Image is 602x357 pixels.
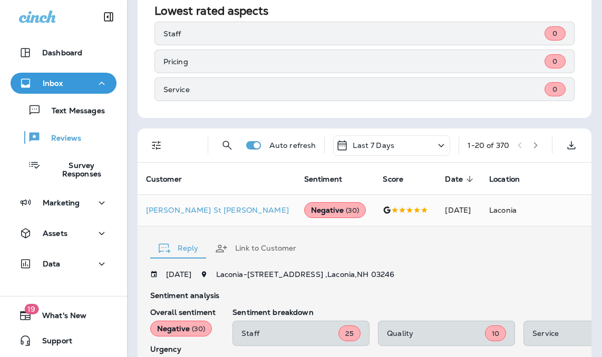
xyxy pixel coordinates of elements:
[11,99,116,121] button: Text Messages
[11,305,116,326] button: 19What's New
[166,270,192,279] p: [DATE]
[43,260,61,268] p: Data
[150,345,216,353] p: Urgency
[304,175,342,184] span: Sentiment
[445,175,463,184] span: Date
[11,42,116,63] button: Dashboard
[445,174,477,184] span: Date
[11,330,116,351] button: Support
[146,206,287,214] div: Click to view Customer Drawer
[163,57,545,66] p: Pricing
[269,141,316,150] p: Auto refresh
[32,336,72,349] span: Support
[150,308,216,316] p: Overall sentiment
[41,161,112,178] p: Survey Responses
[436,194,481,226] td: [DATE]
[492,329,499,338] span: 10
[150,230,207,267] button: Reply
[43,199,80,207] p: Marketing
[41,134,81,144] p: Reviews
[345,329,354,338] span: 25
[146,174,196,184] span: Customer
[489,205,517,215] span: Laconia
[43,229,67,237] p: Assets
[216,270,395,279] span: Laconia - [STREET_ADDRESS] , Laconia , NH 03246
[353,141,394,150] p: Last 7 Days
[383,174,417,184] span: Score
[163,29,545,38] p: Staff
[24,304,38,314] span: 19
[11,126,116,148] button: Reviews
[11,154,116,183] button: Survey Responses
[552,85,557,94] span: 0
[304,202,366,218] div: Negative
[43,79,63,87] p: Inbox
[146,175,182,184] span: Customer
[383,175,403,184] span: Score
[11,253,116,274] button: Data
[11,192,116,213] button: Marketing
[489,174,533,184] span: Location
[94,6,123,27] button: Collapse Sidebar
[11,73,116,94] button: Inbox
[207,230,305,267] button: Link to Customer
[192,324,206,333] span: ( 30 )
[217,135,238,156] button: Search Reviews
[41,106,105,116] p: Text Messages
[241,329,338,338] p: Staff
[146,206,287,214] p: [PERSON_NAME] St [PERSON_NAME]
[561,135,582,156] button: Export as CSV
[163,85,545,94] p: Service
[346,206,360,215] span: ( 30 )
[552,57,557,66] span: 0
[387,329,485,338] p: Quality
[489,175,520,184] span: Location
[42,48,82,57] p: Dashboard
[552,29,557,38] span: 0
[468,141,509,150] div: 1 - 20 of 370
[304,174,356,184] span: Sentiment
[150,321,212,336] div: Negative
[32,311,86,324] span: What's New
[11,223,116,244] button: Assets
[146,135,167,156] button: Filters
[154,4,575,17] h2: Lowest rated aspects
